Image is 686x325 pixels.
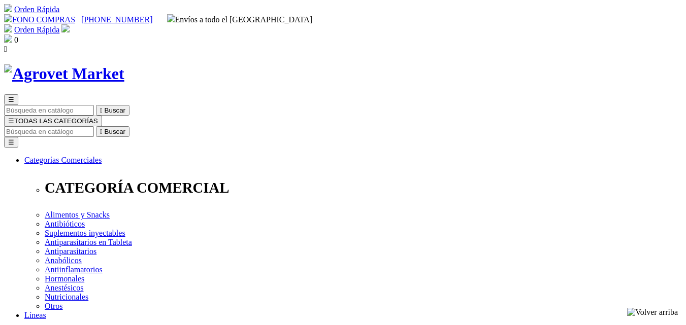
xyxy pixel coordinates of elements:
[45,220,85,228] a: Antibióticos
[8,96,14,103] span: ☰
[45,274,84,283] a: Hormonales
[45,179,682,196] p: CATEGORÍA COMERCIAL
[14,25,59,34] a: Orden Rápida
[96,126,129,137] button:  Buscar
[105,128,125,135] span: Buscar
[61,24,70,32] img: user.svg
[4,126,94,137] input: Buscar
[81,15,152,24] a: [PHONE_NUMBER]
[100,128,103,135] i: 
[45,265,103,274] a: Antiinflamatorios
[4,45,7,53] i: 
[4,94,18,105] button: ☰
[4,15,75,24] a: FONO COMPRAS
[100,106,103,114] i: 
[45,247,96,256] a: Antiparasitarios
[4,34,12,43] img: shopping-bag.svg
[4,64,124,83] img: Agrovet Market
[24,311,46,319] a: Líneas
[24,156,102,164] a: Categorías Comerciales
[4,116,102,126] button: ☰TODAS LAS CATEGORÍAS
[45,283,83,292] a: Anestésicos
[167,15,313,24] span: Envíos a todo el [GEOGRAPHIC_DATA]
[627,308,678,317] img: Volver arriba
[61,25,70,34] a: Acceda a su cuenta de cliente
[4,105,94,116] input: Buscar
[4,14,12,22] img: phone.svg
[4,137,18,148] button: ☰
[14,35,18,44] span: 0
[45,302,63,310] a: Otros
[45,256,82,265] a: Anabólicos
[4,24,12,32] img: shopping-cart.svg
[105,106,125,114] span: Buscar
[14,5,59,14] a: Orden Rápida
[45,238,132,246] a: Antiparasitarios en Tableta
[45,229,125,237] a: Suplementos inyectables
[45,293,88,301] a: Nutricionales
[4,4,12,12] img: shopping-cart.svg
[167,14,175,22] img: delivery-truck.svg
[8,117,14,125] span: ☰
[96,105,129,116] button:  Buscar
[45,210,110,219] a: Alimentos y Snacks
